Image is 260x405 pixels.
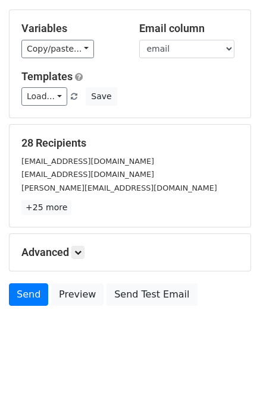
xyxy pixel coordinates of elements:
[201,348,260,405] iframe: Chat Widget
[21,170,154,179] small: [EMAIL_ADDRESS][DOMAIN_NAME]
[21,137,239,150] h5: 28 Recipients
[21,70,73,83] a: Templates
[9,283,48,306] a: Send
[21,200,71,215] a: +25 more
[86,87,117,106] button: Save
[139,22,239,35] h5: Email column
[21,87,67,106] a: Load...
[21,40,94,58] a: Copy/paste...
[21,22,121,35] h5: Variables
[21,157,154,166] small: [EMAIL_ADDRESS][DOMAIN_NAME]
[51,283,104,306] a: Preview
[21,183,217,192] small: [PERSON_NAME][EMAIL_ADDRESS][DOMAIN_NAME]
[21,246,239,259] h5: Advanced
[201,348,260,405] div: 聊天小组件
[106,283,197,306] a: Send Test Email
